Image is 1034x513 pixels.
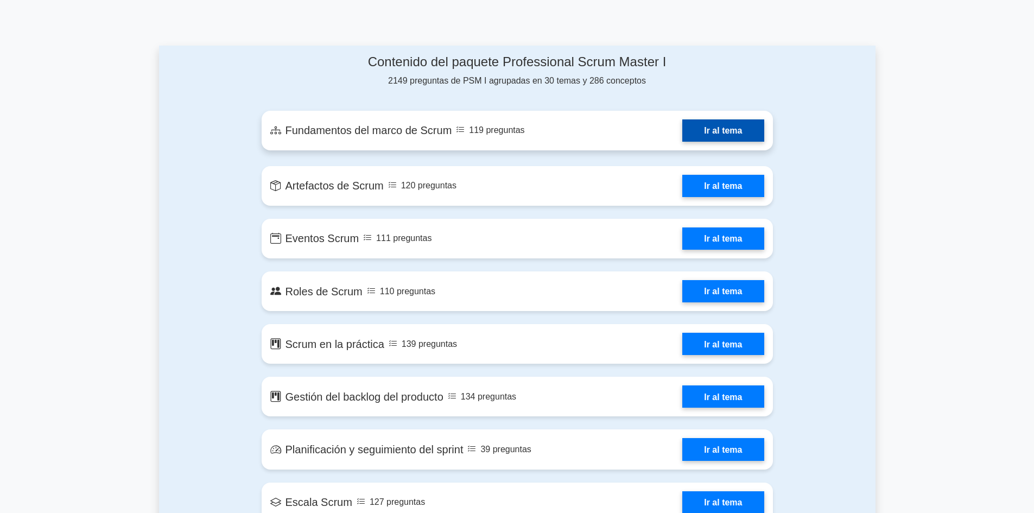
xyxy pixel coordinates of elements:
[682,119,764,142] a: Ir al tema
[682,333,764,355] a: Ir al tema
[368,54,667,69] font: Contenido del paquete Professional Scrum Master I
[682,385,764,408] a: Ir al tema
[682,438,764,460] a: Ir al tema
[682,280,764,302] a: Ir al tema
[682,227,764,250] a: Ir al tema
[388,76,646,85] font: 2149 preguntas de PSM I agrupadas en 30 temas y 286 conceptos
[682,175,764,197] a: Ir al tema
